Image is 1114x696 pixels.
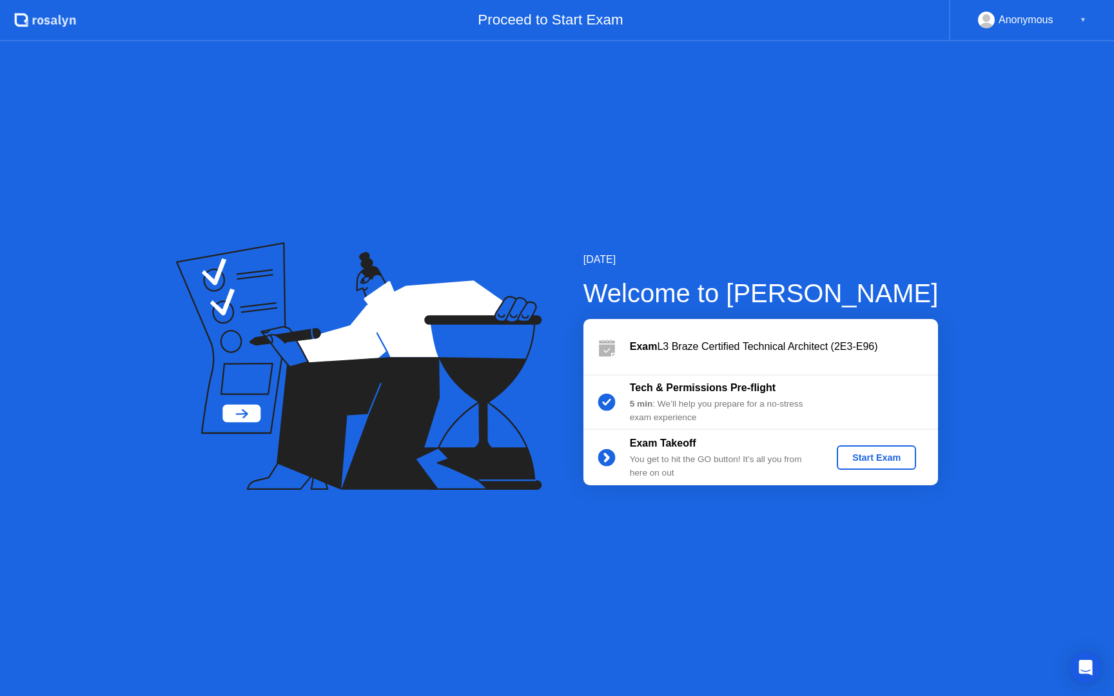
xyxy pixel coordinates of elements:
[630,398,816,424] div: : We’ll help you prepare for a no-stress exam experience
[630,438,696,449] b: Exam Takeoff
[630,453,816,479] div: You get to hit the GO button! It’s all you from here on out
[842,452,911,463] div: Start Exam
[1070,652,1101,683] div: Open Intercom Messenger
[583,274,939,313] div: Welcome to [PERSON_NAME]
[630,341,658,352] b: Exam
[1080,12,1086,28] div: ▼
[583,252,939,267] div: [DATE]
[999,12,1053,28] div: Anonymous
[630,339,938,354] div: L3 Braze Certified Technical Architect (2E3-E96)
[837,445,916,470] button: Start Exam
[630,399,653,409] b: 5 min
[630,382,776,393] b: Tech & Permissions Pre-flight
